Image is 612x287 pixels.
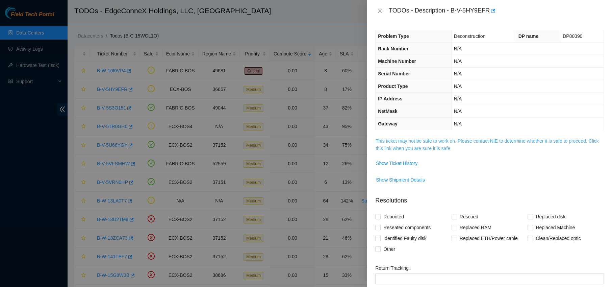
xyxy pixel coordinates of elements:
[454,71,462,76] span: N/A
[389,5,604,16] div: TODOs - Description - B-V-5HY9EFR
[518,33,539,39] span: DP name
[381,244,398,255] span: Other
[377,8,383,14] span: close
[457,211,481,222] span: Rescued
[454,46,462,51] span: N/A
[457,233,520,244] span: Replaced ETH/Power cable
[376,158,418,169] button: Show Ticket History
[454,96,462,101] span: N/A
[454,121,462,126] span: N/A
[378,109,398,114] span: NetMask
[375,8,385,14] button: Close
[376,138,599,151] a: This ticket may not be safe to work on. Please contact NIE to determine whether it is safe to pro...
[375,273,604,284] input: Return Tracking
[378,96,402,101] span: IP Address
[563,33,582,39] span: DP80390
[376,176,425,184] span: Show Shipment Details
[381,211,407,222] span: Rebooted
[533,222,578,233] span: Replaced Machine
[454,83,462,89] span: N/A
[378,121,398,126] span: Gateway
[375,191,604,205] p: Resolutions
[454,33,485,39] span: Deconstruction
[376,160,417,167] span: Show Ticket History
[378,58,416,64] span: Machine Number
[454,109,462,114] span: N/A
[381,233,429,244] span: Identified Faulty disk
[376,174,425,185] button: Show Shipment Details
[378,33,409,39] span: Problem Type
[378,71,410,76] span: Serial Number
[457,222,494,233] span: Replaced RAM
[381,222,433,233] span: Reseated components
[454,58,462,64] span: N/A
[375,263,413,273] label: Return Tracking
[378,83,408,89] span: Product Type
[378,46,408,51] span: Rack Number
[533,211,568,222] span: Replaced disk
[533,233,583,244] span: Clean/Replaced optic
